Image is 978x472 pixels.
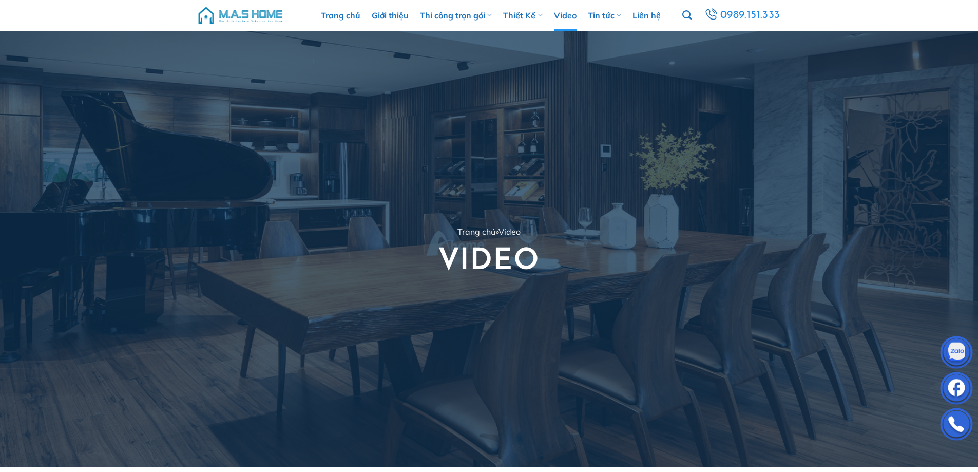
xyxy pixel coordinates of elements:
span: Video [498,226,521,237]
a: Trang chủ [457,226,495,237]
nav: breadcrumbs [309,225,669,239]
strong: video [438,247,540,275]
img: Phone [941,410,972,441]
a: 0989.151.333 [702,6,783,25]
a: Tìm kiếm [682,5,692,26]
span: 0989.151.333 [719,7,781,25]
img: Facebook [941,374,972,405]
img: Zalo [941,338,972,369]
span: » [495,226,498,237]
